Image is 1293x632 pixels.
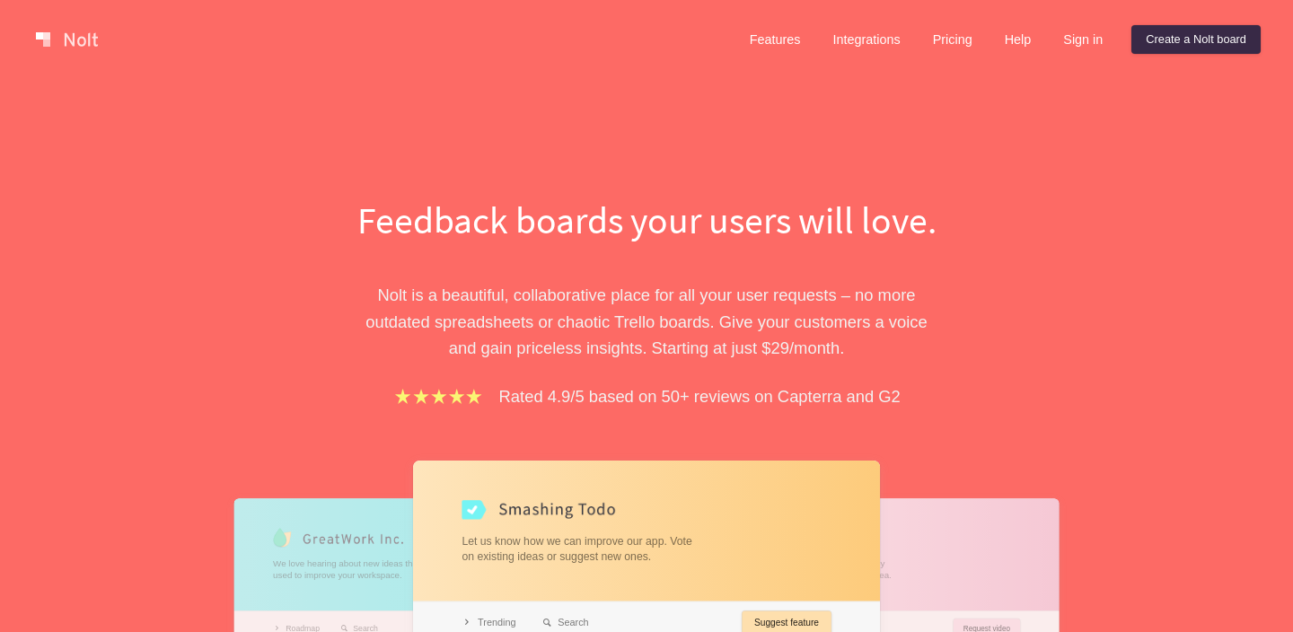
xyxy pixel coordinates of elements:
[337,194,956,246] h1: Feedback boards your users will love.
[919,25,987,54] a: Pricing
[392,386,484,407] img: stars.b067e34983.png
[1131,25,1261,54] a: Create a Nolt board
[499,383,901,409] p: Rated 4.9/5 based on 50+ reviews on Capterra and G2
[1049,25,1117,54] a: Sign in
[990,25,1046,54] a: Help
[337,282,956,361] p: Nolt is a beautiful, collaborative place for all your user requests – no more outdated spreadshee...
[735,25,815,54] a: Features
[818,25,914,54] a: Integrations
